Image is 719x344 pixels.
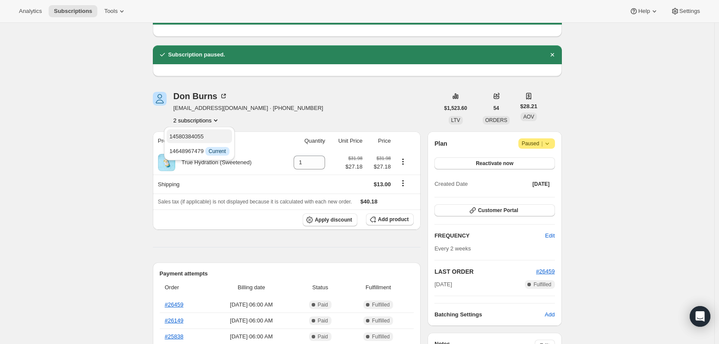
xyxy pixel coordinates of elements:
[160,278,208,297] th: Order
[523,114,534,120] span: AOV
[434,180,468,188] span: Created Date
[318,317,328,324] span: Paid
[434,231,545,240] h2: FREQUENCY
[374,181,391,188] span: $13.00
[439,102,472,114] button: $1,523.60
[533,281,551,288] span: Fulfilled
[451,117,460,123] span: LTV
[167,144,232,158] button: 14648967479 InfoCurrent
[318,301,328,308] span: Paid
[372,317,390,324] span: Fulfilled
[522,139,552,148] span: Paused
[545,231,555,240] span: Edit
[348,283,409,292] span: Fulfillment
[348,156,363,161] small: $31.98
[520,102,537,111] span: $28.21
[174,104,323,113] span: [EMAIL_ADDRESS][DOMAIN_NAME] · [PHONE_NUMBER]
[167,129,232,143] button: 14580384055
[153,175,282,194] th: Shipping
[210,300,292,309] span: [DATE] · 06:00 AM
[210,316,292,325] span: [DATE] · 06:00 AM
[153,131,282,150] th: Product
[282,131,328,150] th: Quantity
[174,116,220,125] button: Product actions
[478,207,518,214] span: Customer Portal
[54,8,92,15] span: Subscriptions
[169,133,204,140] span: 14580384055
[99,5,131,17] button: Tools
[165,317,183,324] a: #26149
[315,216,352,223] span: Apply discount
[210,283,292,292] span: Billing date
[533,181,550,188] span: [DATE]
[396,157,410,166] button: Product actions
[303,213,357,226] button: Apply discount
[372,301,390,308] span: Fulfilled
[360,198,378,205] span: $40.18
[434,139,447,148] h2: Plan
[546,49,558,61] button: Dismiss notification
[158,154,175,171] img: product img
[377,156,391,161] small: $31.98
[540,229,560,243] button: Edit
[638,8,650,15] span: Help
[434,157,555,169] button: Reactivate now
[536,268,555,275] a: #26459
[160,269,414,278] h2: Payment attempts
[169,148,229,154] span: 14648967479
[19,8,42,15] span: Analytics
[434,310,545,319] h6: Batching Settings
[318,333,328,340] span: Paid
[14,5,47,17] button: Analytics
[366,213,414,225] button: Add product
[210,332,292,341] span: [DATE] · 06:00 AM
[444,105,467,112] span: $1,523.60
[372,333,390,340] span: Fulfilled
[209,148,226,155] span: Current
[158,199,352,205] span: Sales tax (if applicable) is not displayed because it is calculated with each new order.
[493,105,499,112] span: 54
[104,8,118,15] span: Tools
[368,163,391,171] span: $27.18
[434,245,471,252] span: Every 2 weeks
[328,131,365,150] th: Unit Price
[624,5,663,17] button: Help
[434,204,555,216] button: Customer Portal
[476,160,513,167] span: Reactivate now
[434,280,452,289] span: [DATE]
[485,117,507,123] span: ORDERS
[679,8,700,15] span: Settings
[545,310,555,319] span: Add
[541,140,542,147] span: |
[298,283,343,292] span: Status
[396,178,410,188] button: Shipping actions
[165,301,183,308] a: #26459
[153,92,167,106] span: Don Burns
[666,5,705,17] button: Settings
[365,131,394,150] th: Price
[536,267,555,276] button: #26459
[690,306,710,327] div: Open Intercom Messenger
[378,216,409,223] span: Add product
[539,308,560,322] button: Add
[49,5,97,17] button: Subscriptions
[434,267,536,276] h2: LAST ORDER
[488,102,504,114] button: 54
[527,178,555,190] button: [DATE]
[165,333,183,340] a: #25838
[168,50,225,59] h2: Subscription paused.
[345,163,363,171] span: $27.18
[174,92,228,100] div: Don Burns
